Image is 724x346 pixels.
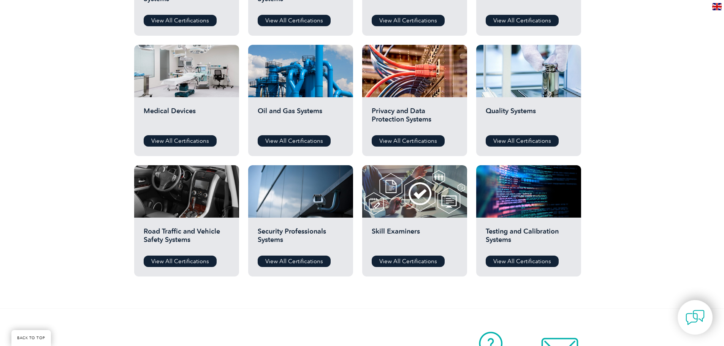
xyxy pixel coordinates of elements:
[258,107,344,130] h2: Oil and Gas Systems
[372,227,458,250] h2: Skill Examiners
[372,135,445,147] a: View All Certifications
[486,135,559,147] a: View All Certifications
[372,15,445,26] a: View All Certifications
[258,256,331,267] a: View All Certifications
[686,308,705,327] img: contact-chat.png
[144,256,217,267] a: View All Certifications
[258,135,331,147] a: View All Certifications
[144,107,230,130] h2: Medical Devices
[486,256,559,267] a: View All Certifications
[486,227,572,250] h2: Testing and Calibration Systems
[258,227,344,250] h2: Security Professionals Systems
[144,227,230,250] h2: Road Traffic and Vehicle Safety Systems
[11,330,51,346] a: BACK TO TOP
[486,107,572,130] h2: Quality Systems
[372,107,458,130] h2: Privacy and Data Protection Systems
[372,256,445,267] a: View All Certifications
[712,3,722,10] img: en
[258,15,331,26] a: View All Certifications
[144,135,217,147] a: View All Certifications
[144,15,217,26] a: View All Certifications
[486,15,559,26] a: View All Certifications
